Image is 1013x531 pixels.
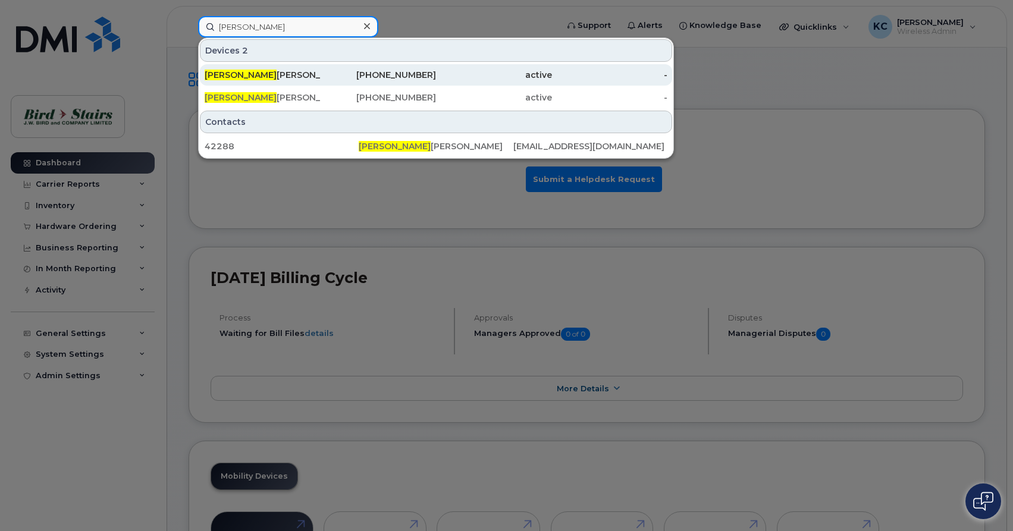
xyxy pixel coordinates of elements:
[359,141,431,152] span: [PERSON_NAME]
[552,69,668,81] div: -
[200,64,672,86] a: [PERSON_NAME][PERSON_NAME][PHONE_NUMBER]active-
[242,45,248,56] span: 2
[205,92,277,103] span: [PERSON_NAME]
[205,70,277,80] span: [PERSON_NAME]
[513,140,667,152] div: [EMAIL_ADDRESS][DOMAIN_NAME]
[552,92,668,103] div: -
[200,136,672,157] a: 42288[PERSON_NAME][PERSON_NAME][EMAIL_ADDRESS][DOMAIN_NAME]
[205,92,321,103] div: [PERSON_NAME]
[205,140,359,152] div: 42288
[436,92,552,103] div: active
[321,69,437,81] div: [PHONE_NUMBER]
[200,87,672,108] a: [PERSON_NAME][PERSON_NAME][PHONE_NUMBER]active-
[200,39,672,62] div: Devices
[436,69,552,81] div: active
[321,92,437,103] div: [PHONE_NUMBER]
[200,111,672,133] div: Contacts
[205,69,321,81] div: [PERSON_NAME]
[359,140,513,152] div: [PERSON_NAME]
[973,492,993,511] img: Open chat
